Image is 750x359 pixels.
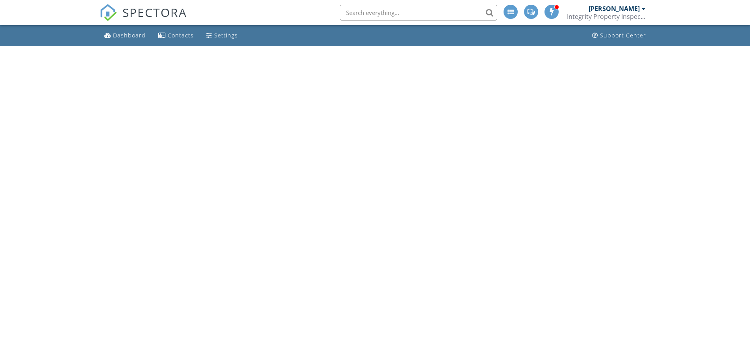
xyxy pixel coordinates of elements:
[214,32,238,39] div: Settings
[567,13,646,20] div: Integrity Property Inspections
[100,4,117,21] img: The Best Home Inspection Software - Spectora
[203,28,241,43] a: Settings
[155,28,197,43] a: Contacts
[600,32,646,39] div: Support Center
[589,28,649,43] a: Support Center
[340,5,497,20] input: Search everything...
[168,32,194,39] div: Contacts
[122,4,187,20] span: SPECTORA
[100,11,187,27] a: SPECTORA
[113,32,146,39] div: Dashboard
[101,28,149,43] a: Dashboard
[589,5,640,13] div: [PERSON_NAME]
